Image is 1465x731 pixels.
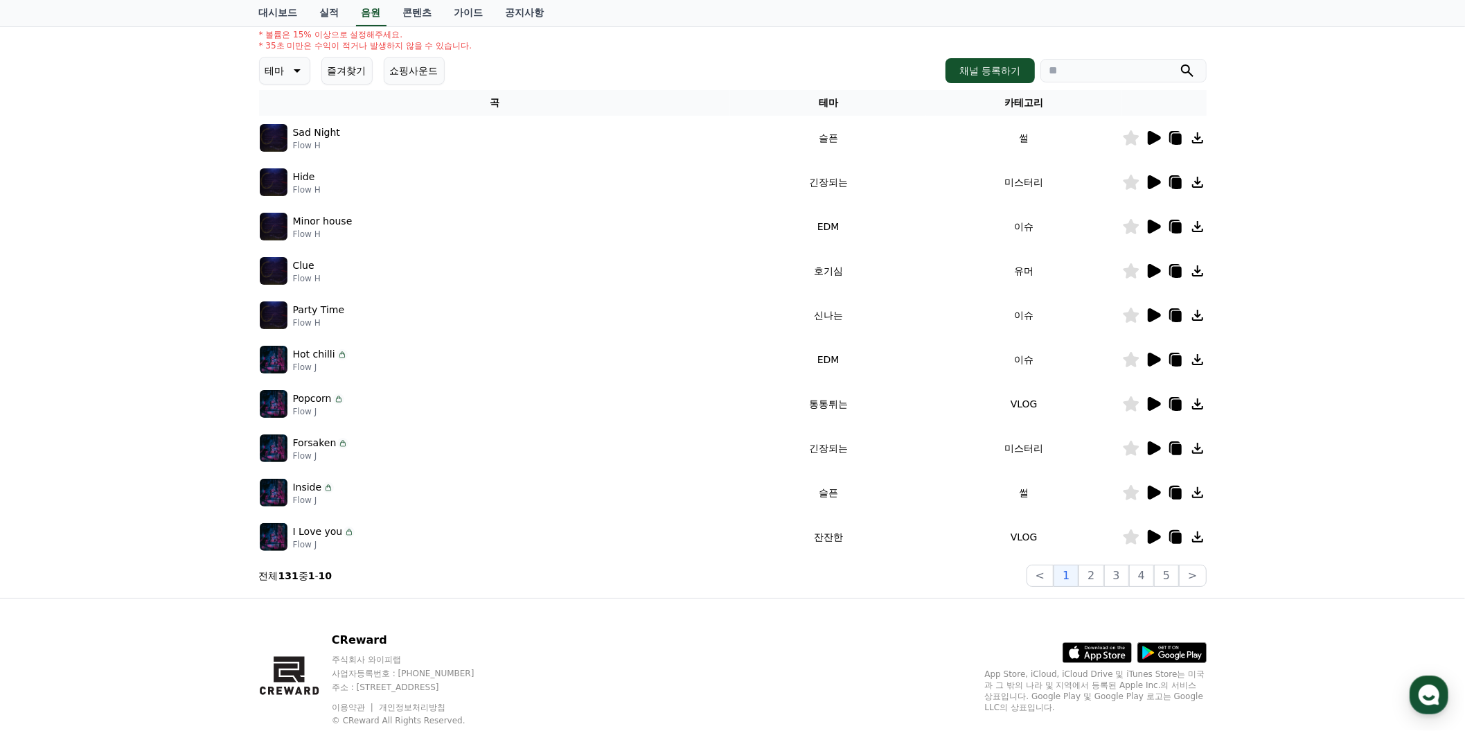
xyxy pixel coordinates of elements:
[985,669,1207,713] p: App Store, iCloud, iCloud Drive 및 iTunes Store는 미국과 그 밖의 나라 및 지역에서 등록된 Apple Inc.의 서비스 상표입니다. Goo...
[332,654,501,665] p: 주식회사 와이피랩
[332,632,501,649] p: CReward
[926,249,1122,293] td: 유머
[260,301,287,329] img: music
[730,249,926,293] td: 호기심
[44,460,52,471] span: 홈
[293,184,321,195] p: Flow H
[293,406,344,417] p: Flow J
[265,61,285,80] p: 테마
[278,570,299,581] strong: 131
[332,715,501,726] p: © CReward All Rights Reserved.
[259,57,310,85] button: 테마
[926,116,1122,160] td: 썰
[260,434,287,462] img: music
[293,539,355,550] p: Flow J
[293,391,332,406] p: Popcorn
[4,439,91,474] a: 홈
[730,382,926,426] td: 통통튀는
[379,703,445,712] a: 개인정보처리방침
[730,515,926,559] td: 잔잔한
[730,160,926,204] td: 긴장되는
[127,461,143,472] span: 대화
[926,160,1122,204] td: 미스터리
[384,57,445,85] button: 쇼핑사운드
[293,480,322,495] p: Inside
[293,450,349,461] p: Flow J
[926,470,1122,515] td: 썰
[1179,565,1206,587] button: >
[259,40,472,51] p: * 35초 미만은 수익이 적거나 발생하지 않을 수 있습니다.
[293,229,353,240] p: Flow H
[926,90,1122,116] th: 카테고리
[293,347,335,362] p: Hot chilli
[293,362,348,373] p: Flow J
[332,682,501,693] p: 주소 : [STREET_ADDRESS]
[926,337,1122,382] td: 이슈
[293,170,315,184] p: Hide
[926,293,1122,337] td: 이슈
[214,460,231,471] span: 설정
[1027,565,1054,587] button: <
[260,124,287,152] img: music
[293,125,340,140] p: Sad Night
[1104,565,1129,587] button: 3
[293,525,343,539] p: I Love you
[293,317,345,328] p: Flow H
[293,273,321,284] p: Flow H
[91,439,179,474] a: 대화
[926,426,1122,470] td: 미스터리
[259,569,332,583] p: 전체 중 -
[260,168,287,196] img: music
[260,257,287,285] img: music
[1129,565,1154,587] button: 4
[332,668,501,679] p: 사업자등록번호 : [PHONE_NUMBER]
[293,436,337,450] p: Forsaken
[260,523,287,551] img: music
[730,116,926,160] td: 슬픈
[260,479,287,507] img: music
[945,58,1034,83] button: 채널 등록하기
[319,570,332,581] strong: 10
[259,29,472,40] p: * 볼륨은 15% 이상으로 설정해주세요.
[260,346,287,373] img: music
[926,515,1122,559] td: VLOG
[293,258,314,273] p: Clue
[293,303,345,317] p: Party Time
[730,337,926,382] td: EDM
[308,570,315,581] strong: 1
[730,204,926,249] td: EDM
[259,90,731,116] th: 곡
[293,495,335,506] p: Flow J
[293,140,340,151] p: Flow H
[926,204,1122,249] td: 이슈
[1078,565,1103,587] button: 2
[260,213,287,240] img: music
[1054,565,1078,587] button: 1
[260,390,287,418] img: music
[321,57,373,85] button: 즐겨찾기
[730,293,926,337] td: 신나는
[293,214,353,229] p: Minor house
[926,382,1122,426] td: VLOG
[332,703,375,712] a: 이용약관
[179,439,266,474] a: 설정
[730,426,926,470] td: 긴장되는
[730,470,926,515] td: 슬픈
[1154,565,1179,587] button: 5
[730,90,926,116] th: 테마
